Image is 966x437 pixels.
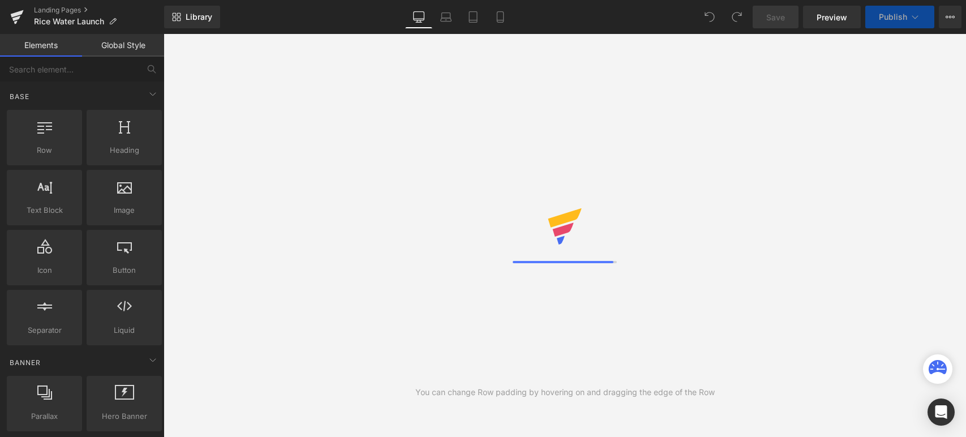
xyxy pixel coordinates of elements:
span: Text Block [10,204,79,216]
a: Preview [803,6,861,28]
button: More [939,6,961,28]
a: Desktop [405,6,432,28]
span: Save [766,11,785,23]
span: Preview [817,11,847,23]
span: Liquid [90,324,158,336]
span: Rice Water Launch [34,17,104,26]
span: Icon [10,264,79,276]
span: Parallax [10,410,79,422]
a: Landing Pages [34,6,164,15]
div: Open Intercom Messenger [928,399,955,426]
span: Separator [10,324,79,336]
span: Row [10,144,79,156]
span: Publish [879,12,907,22]
span: Base [8,91,31,102]
a: New Library [164,6,220,28]
a: Mobile [487,6,514,28]
span: Hero Banner [90,410,158,422]
a: Tablet [460,6,487,28]
span: Heading [90,144,158,156]
span: Button [90,264,158,276]
span: Banner [8,357,42,368]
a: Global Style [82,34,164,57]
button: Redo [725,6,748,28]
span: Image [90,204,158,216]
button: Publish [865,6,934,28]
div: You can change Row padding by hovering on and dragging the edge of the Row [415,386,715,399]
button: Undo [698,6,721,28]
span: Library [186,12,212,22]
a: Laptop [432,6,460,28]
